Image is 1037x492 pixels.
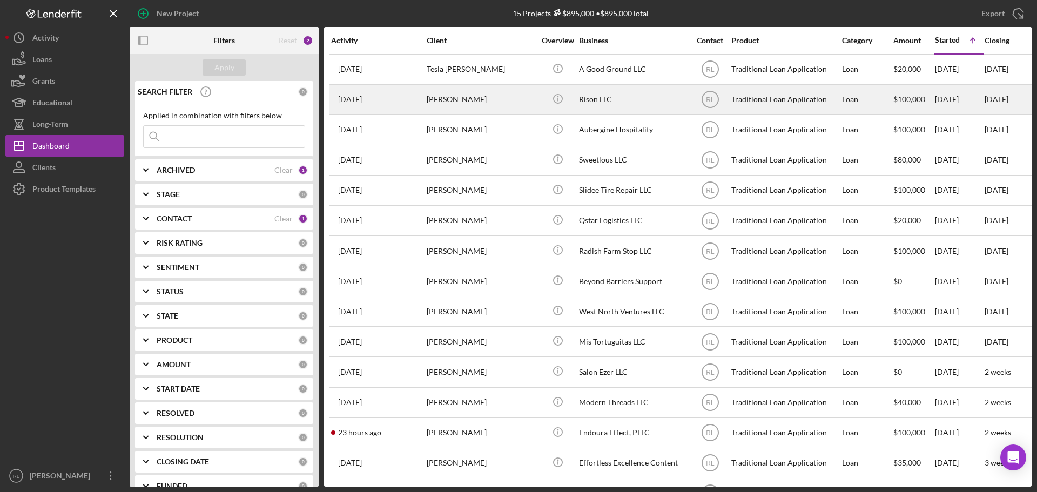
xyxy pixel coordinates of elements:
text: RL [706,157,715,164]
div: Tesla [PERSON_NAME] [427,55,535,84]
div: Qstar Logistics LLC [579,206,687,235]
div: Radish Farm Stop LLC [579,237,687,265]
div: 0 [298,457,308,467]
time: [DATE] [985,64,1008,73]
time: [DATE] [985,246,1008,255]
div: [DATE] [935,237,984,265]
b: STATE [157,312,178,320]
text: RL [706,369,715,376]
div: Beyond Barriers Support [579,267,687,295]
span: $0 [893,367,902,376]
div: 0 [298,433,308,442]
span: $100,000 [893,428,925,437]
div: Loan [842,55,892,84]
div: [DATE] [935,419,984,447]
div: Client [427,36,535,45]
div: Loan [842,419,892,447]
time: [DATE] [985,125,1008,134]
b: SEARCH FILTER [138,87,192,96]
div: Traditional Loan Application [731,358,839,386]
div: Long-Term [32,113,68,138]
text: RL [706,278,715,285]
time: 2025-07-09 19:24 [338,65,362,73]
div: Started [935,36,960,44]
div: Traditional Loan Application [731,419,839,447]
button: Export [971,3,1032,24]
text: RL [706,217,715,225]
time: 2025-09-04 22:10 [338,368,362,376]
b: RISK RATING [157,239,203,247]
div: [PERSON_NAME] [427,297,535,326]
div: Grants [32,70,55,95]
div: Traditional Loan Application [731,206,839,235]
text: RL [706,187,715,194]
b: STAGE [157,190,180,199]
div: Dashboard [32,135,70,159]
time: 2025-10-06 13:53 [338,247,362,255]
time: 2 weeks [985,428,1011,437]
span: $35,000 [893,458,921,467]
div: Loan [842,358,892,386]
div: A Good Ground LLC [579,55,687,84]
button: Loans [5,49,124,70]
div: Loan [842,116,892,144]
button: Grants [5,70,124,92]
text: RL [706,460,715,467]
div: [PERSON_NAME] [427,85,535,114]
time: [DATE] [985,307,1008,316]
a: Product Templates [5,178,124,200]
div: Applied in combination with filters below [143,111,305,120]
div: Loan [842,206,892,235]
span: $0 [893,277,902,286]
div: [DATE] [935,327,984,356]
time: 2025-10-01 00:58 [338,398,362,407]
div: $895,000 [551,9,594,18]
b: STATUS [157,287,184,296]
span: $20,000 [893,64,921,73]
div: [DATE] [935,449,984,477]
div: 1 [298,214,308,224]
time: 2025-10-02 16:02 [338,95,362,104]
div: Activity [331,36,426,45]
div: Slidee Tire Repair LLC [579,176,687,205]
div: Endoura Effect, PLLC [579,419,687,447]
div: [PERSON_NAME] [427,146,535,174]
div: Effortless Excellence Content [579,449,687,477]
button: Clients [5,157,124,178]
div: [PERSON_NAME] [427,358,535,386]
div: Modern Threads LLC [579,388,687,417]
text: RL [706,399,715,407]
b: RESOLUTION [157,433,204,442]
div: [DATE] [935,116,984,144]
time: [DATE] [985,337,1008,346]
span: $20,000 [893,215,921,225]
div: Loan [842,176,892,205]
div: [PERSON_NAME] [427,116,535,144]
span: $100,000 [893,185,925,194]
div: [DATE] [935,297,984,326]
div: Traditional Loan Application [731,297,839,326]
b: START DATE [157,385,200,393]
span: $100,000 [893,125,925,134]
div: 2 [302,35,313,46]
div: [PERSON_NAME] [27,465,97,489]
div: Salon Ezer LLC [579,358,687,386]
div: [DATE] [935,206,984,235]
div: Traditional Loan Application [731,237,839,265]
text: RL [706,126,715,134]
div: 0 [298,190,308,199]
time: 2025-09-23 16:34 [338,307,362,316]
div: Loan [842,267,892,295]
div: 0 [298,262,308,272]
div: [PERSON_NAME] [427,237,535,265]
div: Traditional Loan Application [731,55,839,84]
time: 2025-08-18 23:36 [338,277,362,286]
button: Educational [5,92,124,113]
text: RL [706,96,715,104]
div: Loan [842,297,892,326]
button: Activity [5,27,124,49]
div: [PERSON_NAME] [427,327,535,356]
span: $40,000 [893,397,921,407]
div: [PERSON_NAME] [427,206,535,235]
